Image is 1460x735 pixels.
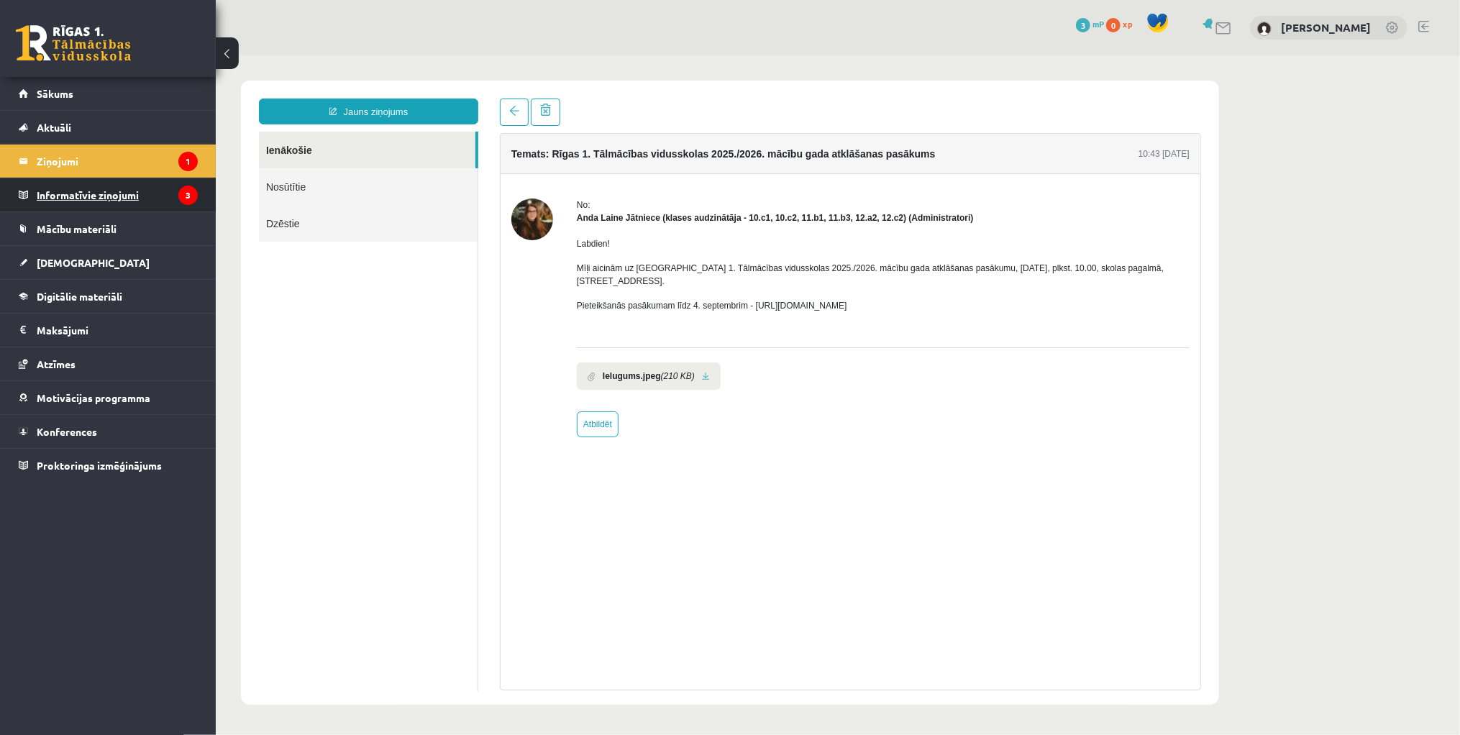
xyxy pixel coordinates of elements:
[361,182,974,195] p: Labdien!
[1106,18,1139,29] a: 0 xp
[37,121,71,134] span: Aktuāli
[361,356,403,382] a: Atbildēt
[19,111,198,144] a: Aktuāli
[923,92,974,105] div: 10:43 [DATE]
[1257,22,1272,36] img: Ričards Garais
[1092,18,1104,29] span: mP
[37,222,117,235] span: Mācību materiāli
[19,246,198,279] a: [DEMOGRAPHIC_DATA]
[19,347,198,380] a: Atzīmes
[1123,18,1132,29] span: xp
[19,280,198,313] a: Digitālie materiāli
[37,357,76,370] span: Atzīmes
[37,391,150,404] span: Motivācijas programma
[361,143,974,156] div: No:
[445,314,479,327] i: (210 KB)
[43,76,260,113] a: Ienākošie
[37,87,73,100] span: Sākums
[43,150,262,186] a: Dzēstie
[19,449,198,482] a: Proktoringa izmēģinājums
[19,381,198,414] a: Motivācijas programma
[1076,18,1104,29] a: 3 mP
[43,43,263,69] a: Jauns ziņojums
[37,145,198,178] legend: Ziņojumi
[387,314,445,327] b: Ielugums.jpeg
[37,290,122,303] span: Digitālie materiāli
[37,256,150,269] span: [DEMOGRAPHIC_DATA]
[43,113,262,150] a: Nosūtītie
[19,415,198,448] a: Konferences
[37,459,162,472] span: Proktoringa izmēģinājums
[16,25,131,61] a: Rīgas 1. Tālmācības vidusskola
[296,143,337,185] img: Anda Laine Jātniece (klases audzinātāja - 10.c1, 10.c2, 11.b1, 11.b3, 12.a2, 12.c2)
[361,206,974,232] p: Mīļi aicinām uz [GEOGRAPHIC_DATA] 1. Tālmācības vidusskolas 2025./2026. mācību gada atklāšanas pa...
[1281,20,1371,35] a: [PERSON_NAME]
[361,244,974,257] p: Pieteikšanās pasākumam līdz 4. septembrim - [URL][DOMAIN_NAME]
[1106,18,1121,32] span: 0
[19,178,198,211] a: Informatīvie ziņojumi3
[296,93,720,104] h4: Temats: Rīgas 1. Tālmācības vidusskolas 2025./2026. mācību gada atklāšanas pasākums
[19,145,198,178] a: Ziņojumi1
[178,152,198,171] i: 1
[19,77,198,110] a: Sākums
[37,314,198,347] legend: Maksājumi
[19,314,198,347] a: Maksājumi
[1076,18,1090,32] span: 3
[37,425,97,438] span: Konferences
[178,186,198,205] i: 3
[361,157,758,168] strong: Anda Laine Jātniece (klases audzinātāja - 10.c1, 10.c2, 11.b1, 11.b3, 12.a2, 12.c2) (Administratori)
[37,178,198,211] legend: Informatīvie ziņojumi
[19,212,198,245] a: Mācību materiāli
